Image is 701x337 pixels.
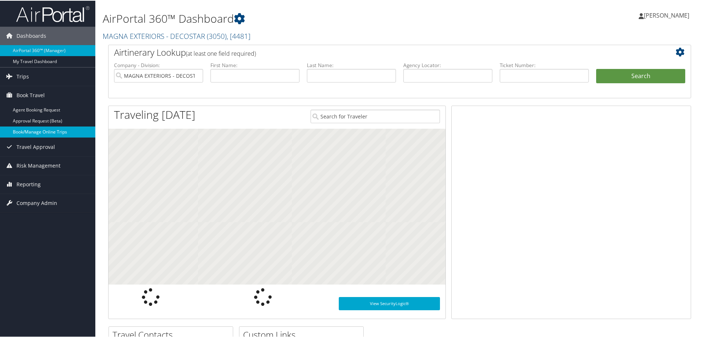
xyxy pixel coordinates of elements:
[114,106,195,122] h1: Traveling [DATE]
[16,67,29,85] span: Trips
[103,10,499,26] h1: AirPortal 360™ Dashboard
[207,30,227,40] span: ( 3050 )
[16,137,55,155] span: Travel Approval
[311,109,440,122] input: Search for Traveler
[16,26,46,44] span: Dashboards
[227,30,250,40] span: , [ 4481 ]
[16,85,45,104] span: Book Travel
[403,61,492,68] label: Agency Locator:
[639,4,697,26] a: [PERSON_NAME]
[103,30,250,40] a: MAGNA EXTERIORS - DECOSTAR
[114,61,203,68] label: Company - Division:
[644,11,689,19] span: [PERSON_NAME]
[16,156,60,174] span: Risk Management
[596,68,685,83] button: Search
[500,61,589,68] label: Ticket Number:
[339,296,440,309] a: View SecurityLogic®
[114,45,637,58] h2: Airtinerary Lookup
[210,61,300,68] label: First Name:
[16,175,41,193] span: Reporting
[16,193,57,212] span: Company Admin
[186,49,256,57] span: (at least one field required)
[16,5,89,22] img: airportal-logo.png
[307,61,396,68] label: Last Name:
